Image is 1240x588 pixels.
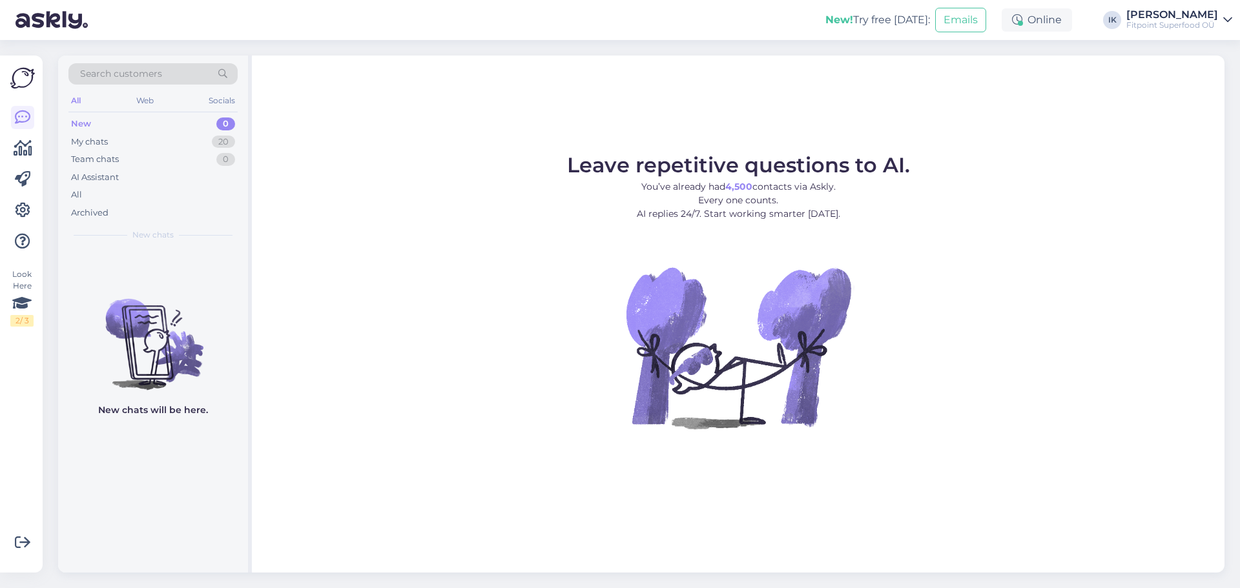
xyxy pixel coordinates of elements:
img: No Chat active [622,231,854,463]
span: Search customers [80,67,162,81]
p: You’ve already had contacts via Askly. Every one counts. AI replies 24/7. Start working smarter [... [567,180,910,221]
span: Leave repetitive questions to AI. [567,152,910,177]
div: 20 [212,136,235,148]
div: Try free [DATE]: [825,12,930,28]
b: New! [825,14,853,26]
b: 4,500 [725,181,752,192]
div: AI Assistant [71,171,119,184]
div: All [68,92,83,109]
div: Team chats [71,153,119,166]
div: Archived [71,207,108,219]
div: Online [1002,8,1072,32]
div: All [71,188,82,201]
a: [PERSON_NAME]Fitpoint Superfood OÜ [1126,10,1232,30]
div: Web [134,92,156,109]
p: New chats will be here. [98,403,208,417]
div: 2 / 3 [10,315,34,327]
div: Look Here [10,269,34,327]
span: New chats [132,229,174,241]
img: No chats [58,276,248,392]
img: Askly Logo [10,66,35,90]
div: IK [1103,11,1121,29]
div: Fitpoint Superfood OÜ [1126,20,1218,30]
div: Socials [206,92,238,109]
div: 0 [216,117,235,130]
div: New [71,117,91,130]
div: My chats [71,136,108,148]
button: Emails [935,8,986,32]
div: [PERSON_NAME] [1126,10,1218,20]
div: 0 [216,153,235,166]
